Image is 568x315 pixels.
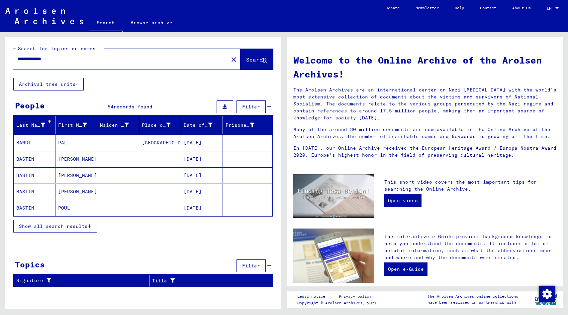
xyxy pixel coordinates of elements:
[539,286,555,302] img: Zustimmung ändern
[55,135,97,151] mat-cell: PAL
[16,120,55,130] div: Last Name
[139,116,181,134] mat-header-cell: Place of Birth
[293,229,374,283] img: eguide.jpg
[55,151,97,167] mat-cell: [PERSON_NAME]
[14,200,55,216] mat-cell: BASTIN
[223,116,272,134] mat-header-cell: Prisoner #
[108,104,114,110] span: 54
[55,116,97,134] mat-header-cell: First Name
[152,277,256,284] div: Title
[16,277,141,284] div: Signature
[384,262,427,276] a: Open e-Guide
[184,120,223,130] div: Date of Birth
[142,122,171,129] div: Place of Birth
[246,56,266,63] span: Search
[226,120,264,130] div: Prisoner #
[55,200,97,216] mat-cell: POUL
[13,78,84,90] button: Archival tree units
[181,135,223,151] mat-cell: [DATE]
[184,122,213,129] div: Date of Birth
[384,194,422,207] a: Open video
[230,56,238,64] mat-icon: close
[427,293,518,299] p: The Arolsen Archives online collections
[19,223,88,229] span: Show all search results
[16,275,149,286] div: Signature
[100,122,129,129] div: Maiden Name
[242,263,260,269] span: Filter
[55,167,97,183] mat-cell: [PERSON_NAME]
[139,135,181,151] mat-cell: [GEOGRAPHIC_DATA]
[114,104,152,110] span: records found
[297,293,379,300] div: |
[297,300,379,306] p: Copyright © Arolsen Archives, 2021
[58,122,87,129] div: First Name
[142,120,181,130] div: Place of Birth
[181,184,223,200] mat-cell: [DATE]
[123,15,180,31] a: Browse archive
[181,200,223,216] mat-cell: [DATE]
[293,53,556,81] h1: Welcome to the Online Archive of the Arolsen Archives!
[242,104,260,110] span: Filter
[181,151,223,167] mat-cell: [DATE]
[297,293,331,300] a: Legal notice
[293,86,556,121] p: The Arolsen Archives are an international center on Nazi [MEDICAL_DATA] with the world’s most ext...
[293,174,374,218] img: video.jpg
[181,116,223,134] mat-header-cell: Date of Birth
[547,6,551,11] mat-select-trigger: EN
[237,100,266,113] button: Filter
[97,116,139,134] mat-header-cell: Maiden Name
[14,135,55,151] mat-cell: BANDI
[293,145,556,159] p: In [DATE], our Online Archive received the European Heritage Award / Europa Nostra Award 2020, Eu...
[100,120,139,130] div: Maiden Name
[14,184,55,200] mat-cell: BASTIN
[384,233,556,261] p: The interactive e-Guide provides background knowledge to help you understand the documents. It in...
[14,167,55,183] mat-cell: BASTIN
[55,184,97,200] mat-cell: [PERSON_NAME]
[14,116,55,134] mat-header-cell: Last Name
[13,220,97,233] button: Show all search results
[533,291,558,308] img: yv_logo.png
[5,8,83,24] img: Arolsen_neg.svg
[427,299,518,305] p: have been realized in partnership with
[89,15,123,32] a: Search
[237,259,266,272] button: Filter
[152,275,265,286] div: Title
[15,99,45,111] div: People
[14,151,55,167] mat-cell: BASTIN
[384,179,556,193] p: This short video covers the most important tips for searching the Online Archive.
[16,122,45,129] div: Last Name
[333,293,379,300] a: Privacy policy
[181,167,223,183] mat-cell: [DATE]
[240,49,273,70] button: Search
[18,46,96,52] mat-label: Search for topics or names
[15,258,45,270] div: Topics
[227,53,240,66] button: Clear
[58,120,97,130] div: First Name
[293,126,556,140] p: Many of the around 30 million documents are now available in the Online Archive of the Arolsen Ar...
[226,122,254,129] div: Prisoner #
